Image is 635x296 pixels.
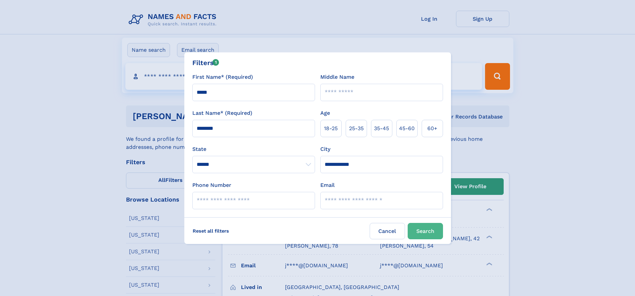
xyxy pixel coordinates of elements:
[324,124,338,132] span: 18‑25
[349,124,364,132] span: 25‑35
[320,181,335,189] label: Email
[374,124,389,132] span: 35‑45
[188,223,233,239] label: Reset all filters
[408,223,443,239] button: Search
[192,58,219,68] div: Filters
[192,145,315,153] label: State
[370,223,405,239] label: Cancel
[320,109,330,117] label: Age
[320,73,354,81] label: Middle Name
[427,124,437,132] span: 60+
[192,73,253,81] label: First Name* (Required)
[320,145,330,153] label: City
[192,181,231,189] label: Phone Number
[399,124,415,132] span: 45‑60
[192,109,252,117] label: Last Name* (Required)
